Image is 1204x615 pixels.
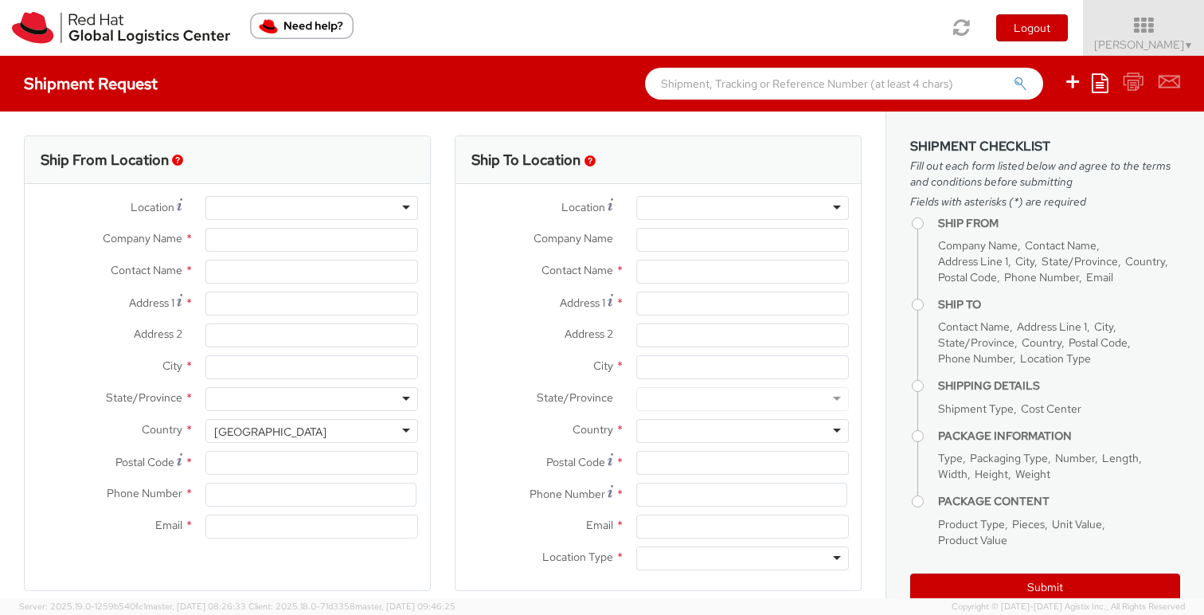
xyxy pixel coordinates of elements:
h4: Ship To [938,299,1180,311]
span: Product Type [938,517,1005,531]
span: Address 2 [565,327,613,341]
span: Unit Value [1052,517,1102,531]
span: State/Province [106,390,182,405]
span: Company Name [534,231,613,245]
span: Country [142,422,182,437]
span: City [593,358,613,373]
span: Fill out each form listed below and agree to the terms and conditions before submitting [910,158,1180,190]
span: master, [DATE] 09:46:25 [355,601,455,612]
span: Location [561,200,605,214]
h3: Shipment Checklist [910,139,1180,154]
span: Contact Name [938,319,1010,334]
span: Packaging Type [970,451,1048,465]
button: Need help? [250,13,354,39]
span: Postal Code [115,455,174,469]
span: City [1094,319,1113,334]
span: Contact Name [1025,238,1096,253]
h3: Ship To Location [471,152,580,168]
span: State/Province [537,390,613,405]
button: Submit [910,574,1180,601]
span: Location Type [1020,351,1091,366]
span: State/Province [938,335,1014,350]
span: Cost Center [1021,402,1081,416]
span: Postal Code [1069,335,1128,350]
span: Address 2 [134,327,182,341]
span: Number [1055,451,1095,465]
span: Phone Number [938,351,1013,366]
span: City [162,358,182,373]
span: Height [975,467,1008,481]
h3: Ship From Location [41,152,169,168]
span: Product Value [938,533,1007,547]
div: [GEOGRAPHIC_DATA] [214,424,326,440]
span: Location [131,200,174,214]
h4: Package Content [938,496,1180,507]
span: State/Province [1042,254,1118,268]
h4: Ship From [938,217,1180,229]
span: Location Type [542,550,613,564]
span: Width [938,467,967,481]
span: Postal Code [938,270,997,284]
span: Country [573,422,613,437]
span: master, [DATE] 08:26:33 [146,601,246,612]
span: Email [1086,270,1113,284]
h4: Package Information [938,430,1180,442]
span: Contact Name [111,263,182,277]
span: Address 1 [560,296,605,310]
span: Phone Number [530,487,605,501]
span: Weight [1015,467,1050,481]
span: Length [1102,451,1139,465]
span: Email [155,518,182,532]
span: Fields with asterisks (*) are required [910,194,1180,210]
h4: Shipping Details [938,380,1180,392]
span: Email [586,518,613,532]
span: City [1015,254,1034,268]
span: Copyright © [DATE]-[DATE] Agistix Inc., All Rights Reserved [952,601,1185,613]
span: Address Line 1 [938,254,1008,268]
span: Postal Code [546,455,605,469]
span: ▼ [1184,39,1194,52]
span: Address Line 1 [1017,319,1087,334]
span: Contact Name [541,263,613,277]
span: [PERSON_NAME] [1094,37,1194,52]
span: Country [1022,335,1061,350]
span: Shipment Type [938,402,1014,416]
img: rh-logistics-00dfa346123c4ec078e1.svg [12,12,230,44]
span: Type [938,451,963,465]
span: Client: 2025.18.0-71d3358 [248,601,455,612]
span: Company Name [938,238,1018,253]
span: Phone Number [107,486,182,500]
span: Phone Number [1004,270,1079,284]
h4: Shipment Request [24,75,158,92]
input: Shipment, Tracking or Reference Number (at least 4 chars) [645,68,1043,100]
span: Company Name [103,231,182,245]
span: Pieces [1012,517,1045,531]
button: Logout [996,14,1068,41]
span: Server: 2025.19.0-1259b540fc1 [19,601,246,612]
span: Country [1125,254,1165,268]
span: Address 1 [129,296,174,310]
